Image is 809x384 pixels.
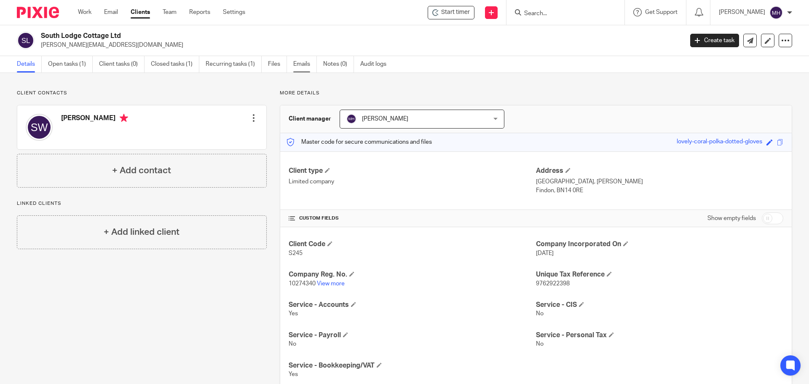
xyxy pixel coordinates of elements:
img: Pixie [17,7,59,18]
span: 10274340 [289,281,316,287]
h4: Unique Tax Reference [536,270,783,279]
h4: Service - Personal Tax [536,331,783,340]
span: 9762922398 [536,281,570,287]
a: Work [78,8,91,16]
a: Clients [131,8,150,16]
h4: Client Code [289,240,536,249]
span: [DATE] [536,250,554,256]
p: [PERSON_NAME][EMAIL_ADDRESS][DOMAIN_NAME] [41,41,678,49]
h4: Address [536,166,783,175]
a: Create task [690,34,739,47]
img: svg%3E [17,32,35,49]
h3: Client manager [289,115,331,123]
a: Email [104,8,118,16]
img: svg%3E [346,114,356,124]
h4: Service - Payroll [289,331,536,340]
p: [GEOGRAPHIC_DATA], [PERSON_NAME] [536,177,783,186]
img: svg%3E [769,6,783,19]
a: Client tasks (0) [99,56,145,73]
a: Reports [189,8,210,16]
span: No [536,311,544,317]
span: No [536,341,544,347]
i: Primary [120,114,128,122]
a: Open tasks (1) [48,56,93,73]
p: More details [280,90,792,97]
a: Settings [223,8,245,16]
h4: Client type [289,166,536,175]
div: lovely-coral-polka-dotted-gloves [677,137,762,147]
h4: CUSTOM FIELDS [289,215,536,222]
p: Master code for secure communications and files [287,138,432,146]
a: Details [17,56,42,73]
span: Get Support [645,9,678,15]
a: Recurring tasks (1) [206,56,262,73]
span: [PERSON_NAME] [362,116,408,122]
h4: Service - Accounts [289,301,536,309]
h4: [PERSON_NAME] [61,114,128,124]
p: Client contacts [17,90,267,97]
label: Show empty fields [707,214,756,223]
span: No [289,341,296,347]
h4: Service - CIS [536,301,783,309]
span: Start timer [441,8,470,17]
img: svg%3E [26,114,53,141]
h4: Service - Bookkeeping/VAT [289,361,536,370]
div: South Lodge Cottage Ltd [428,6,474,19]
p: [PERSON_NAME] [719,8,765,16]
span: Yes [289,371,298,377]
span: S245 [289,250,303,256]
p: Linked clients [17,200,267,207]
input: Search [523,10,599,18]
a: Files [268,56,287,73]
h4: Company Incorporated On [536,240,783,249]
h2: South Lodge Cottage Ltd [41,32,550,40]
a: Notes (0) [323,56,354,73]
a: Audit logs [360,56,393,73]
span: Yes [289,311,298,317]
h4: + Add linked client [104,226,179,239]
a: Emails [293,56,317,73]
a: Team [163,8,177,16]
h4: + Add contact [112,164,171,177]
a: View more [317,281,345,287]
p: Limited company [289,177,536,186]
a: Closed tasks (1) [151,56,199,73]
p: Findon, BN14 0RE [536,186,783,195]
h4: Company Reg. No. [289,270,536,279]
